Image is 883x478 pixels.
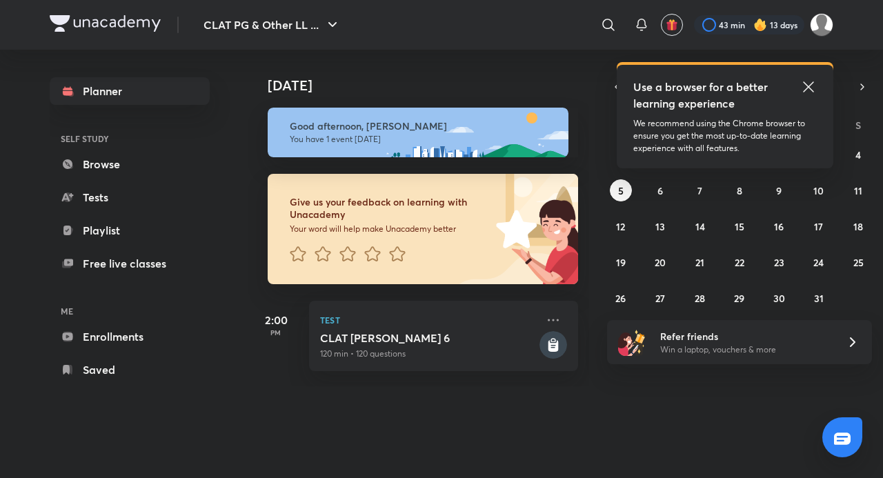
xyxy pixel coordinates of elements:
abbr: October 19, 2025 [616,256,626,269]
button: October 20, 2025 [649,251,671,273]
button: October 26, 2025 [610,287,632,309]
h6: SELF STUDY [50,127,210,150]
a: Company Logo [50,15,161,35]
button: October 18, 2025 [847,215,869,237]
abbr: October 14, 2025 [695,220,705,233]
img: Company Logo [50,15,161,32]
abbr: October 5, 2025 [618,184,624,197]
abbr: October 11, 2025 [854,184,862,197]
button: October 23, 2025 [768,251,790,273]
button: October 14, 2025 [689,215,711,237]
img: referral [618,328,646,356]
abbr: October 13, 2025 [655,220,665,233]
abbr: October 21, 2025 [695,256,704,269]
abbr: October 28, 2025 [695,292,705,305]
button: October 19, 2025 [610,251,632,273]
p: PM [248,328,304,337]
a: Planner [50,77,210,105]
a: Saved [50,356,210,384]
button: October 21, 2025 [689,251,711,273]
abbr: October 25, 2025 [853,256,864,269]
button: October 12, 2025 [610,215,632,237]
abbr: Saturday [855,119,861,132]
abbr: October 24, 2025 [813,256,824,269]
abbr: October 22, 2025 [735,256,744,269]
button: October 29, 2025 [728,287,751,309]
p: Test [320,312,537,328]
button: October 31, 2025 [808,287,830,309]
p: Win a laptop, vouchers & more [660,343,830,356]
button: October 30, 2025 [768,287,790,309]
button: October 16, 2025 [768,215,790,237]
img: avatar [666,19,678,31]
button: October 5, 2025 [610,179,632,201]
a: Playlist [50,217,210,244]
button: October 17, 2025 [808,215,830,237]
h4: [DATE] [268,77,592,94]
abbr: October 9, 2025 [776,184,782,197]
button: October 25, 2025 [847,251,869,273]
a: Enrollments [50,323,210,350]
button: October 10, 2025 [808,179,830,201]
img: afternoon [268,108,568,157]
button: CLAT PG & Other LL ... [195,11,349,39]
abbr: October 16, 2025 [774,220,784,233]
abbr: October 27, 2025 [655,292,665,305]
a: Free live classes [50,250,210,277]
abbr: October 30, 2025 [773,292,785,305]
button: October 9, 2025 [768,179,790,201]
abbr: October 8, 2025 [737,184,742,197]
abbr: October 10, 2025 [813,184,824,197]
button: October 7, 2025 [689,179,711,201]
h5: CLAT PG Mock 6 [320,331,537,345]
h6: ME [50,299,210,323]
h6: Give us your feedback on learning with Unacademy [290,196,491,221]
p: You have 1 event [DATE] [290,134,556,145]
abbr: October 23, 2025 [774,256,784,269]
button: October 6, 2025 [649,179,671,201]
p: We recommend using the Chrome browser to ensure you get the most up-to-date learning experience w... [633,117,817,155]
abbr: October 4, 2025 [855,148,861,161]
button: October 22, 2025 [728,251,751,273]
button: October 27, 2025 [649,287,671,309]
button: avatar [661,14,683,36]
a: Tests [50,183,210,211]
abbr: October 6, 2025 [657,184,663,197]
button: October 13, 2025 [649,215,671,237]
abbr: October 26, 2025 [615,292,626,305]
img: Adithyan [810,13,833,37]
h6: Refer friends [660,329,830,343]
a: Browse [50,150,210,178]
img: streak [753,18,767,32]
button: October 11, 2025 [847,179,869,201]
abbr: October 20, 2025 [655,256,666,269]
abbr: October 31, 2025 [814,292,824,305]
abbr: October 15, 2025 [735,220,744,233]
button: October 8, 2025 [728,179,751,201]
button: October 4, 2025 [847,143,869,166]
h5: 2:00 [248,312,304,328]
abbr: October 12, 2025 [616,220,625,233]
h5: Use a browser for a better learning experience [633,79,771,112]
button: October 15, 2025 [728,215,751,237]
abbr: October 18, 2025 [853,220,863,233]
abbr: October 17, 2025 [814,220,823,233]
h6: Good afternoon, [PERSON_NAME] [290,120,556,132]
p: 120 min • 120 questions [320,348,537,360]
abbr: October 29, 2025 [734,292,744,305]
button: October 28, 2025 [689,287,711,309]
p: Your word will help make Unacademy better [290,223,491,235]
button: October 24, 2025 [808,251,830,273]
img: feedback_image [449,174,578,284]
abbr: October 7, 2025 [697,184,702,197]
